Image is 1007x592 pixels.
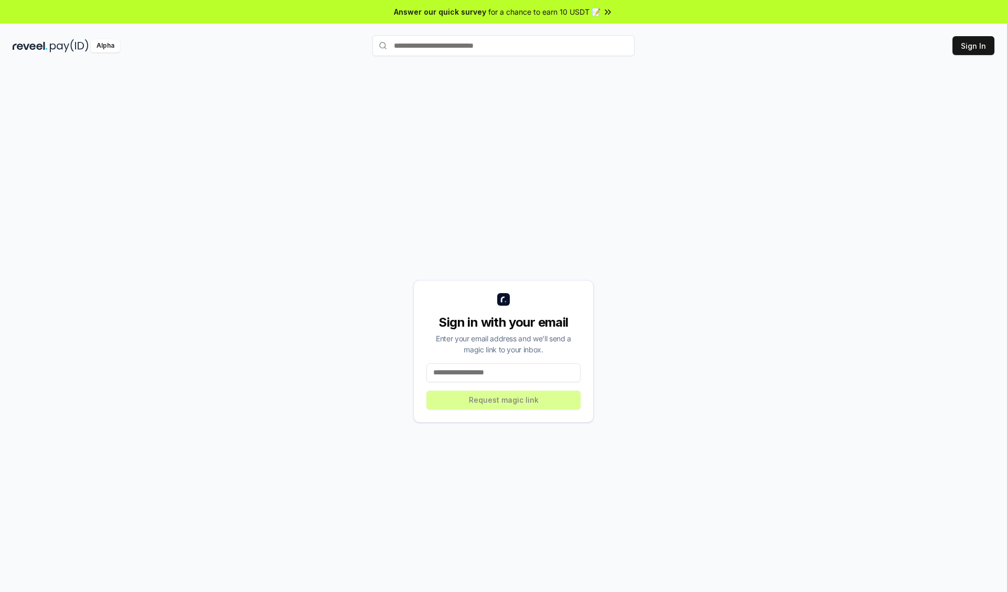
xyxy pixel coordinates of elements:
div: Sign in with your email [426,314,581,331]
img: reveel_dark [13,39,48,52]
img: logo_small [497,293,510,306]
span: Answer our quick survey [394,6,486,17]
span: for a chance to earn 10 USDT 📝 [488,6,601,17]
button: Sign In [952,36,994,55]
div: Alpha [91,39,120,52]
div: Enter your email address and we’ll send a magic link to your inbox. [426,333,581,355]
img: pay_id [50,39,89,52]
